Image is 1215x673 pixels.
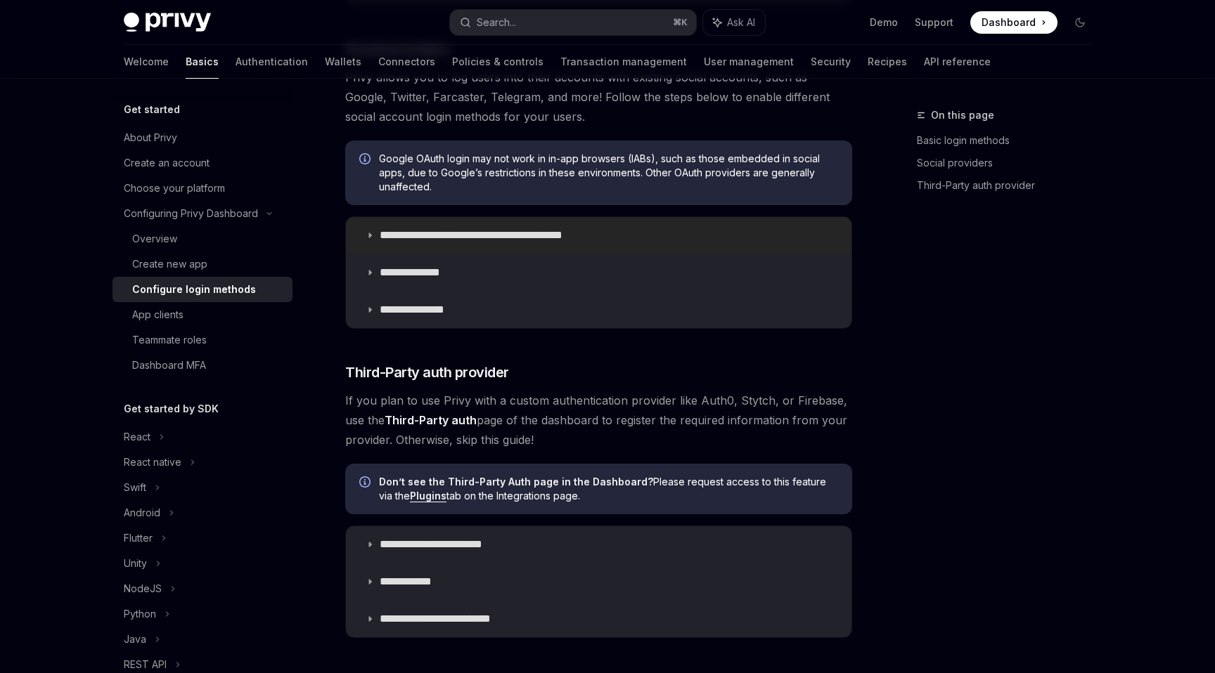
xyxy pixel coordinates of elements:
a: Support [915,15,953,30]
div: NodeJS [124,580,162,597]
a: Wallets [325,45,361,79]
a: Basic login methods [917,129,1102,152]
a: Transaction management [560,45,687,79]
a: API reference [924,45,991,79]
a: Configure login methods [112,277,292,302]
a: Teammate roles [112,327,292,353]
span: ⌘ K [673,17,688,28]
a: User management [704,45,794,79]
div: Search... [477,14,516,31]
a: Choose your platform [112,176,292,201]
a: Basics [186,45,219,79]
div: Configure login methods [132,281,256,298]
div: Java [124,631,146,648]
a: Policies & controls [452,45,544,79]
span: On this page [931,107,994,124]
h5: Get started [124,101,180,118]
button: Toggle dark mode [1069,11,1091,34]
div: React native [124,454,181,471]
div: Python [124,606,156,622]
div: Flutter [124,530,153,547]
svg: Info [359,476,373,490]
div: Create an account [124,155,210,171]
a: Connectors [378,45,435,79]
span: Dashboard [982,15,1036,30]
div: Create new app [132,256,207,273]
div: Unity [124,555,147,572]
a: Security [811,45,851,79]
div: REST API [124,656,167,673]
a: Authentication [236,45,308,79]
strong: Don’t see the Third-Party Auth page in the Dashboard? [379,476,653,488]
div: React [124,429,150,445]
a: Overview [112,226,292,251]
div: Choose your platform [124,180,225,197]
span: Please request access to this feature via the tab on the Integrations page. [379,475,838,503]
a: Welcome [124,45,169,79]
div: Configuring Privy Dashboard [124,205,258,222]
a: Third-Party auth provider [917,174,1102,197]
span: If you plan to use Privy with a custom authentication provider like Auth0, Stytch, or Firebase, u... [345,391,852,450]
div: Android [124,504,160,521]
span: Google OAuth login may not work in in-app browsers (IABs), such as those embedded in social apps,... [379,152,838,194]
a: Dashboard [970,11,1057,34]
div: App clients [132,306,184,323]
span: Privy allows you to log users into their accounts with existing social accounts, such as Google, ... [345,67,852,126]
a: App clients [112,302,292,327]
img: dark logo [124,13,211,32]
div: Teammate roles [132,332,207,348]
div: Swift [124,479,146,496]
div: About Privy [124,129,177,146]
div: Dashboard MFA [132,357,206,374]
a: Social providers [917,152,1102,174]
span: Third-Party auth provider [345,362,509,382]
button: Search...⌘K [450,10,696,35]
strong: Third-Party auth [385,413,477,427]
a: Dashboard MFA [112,353,292,378]
a: Create new app [112,251,292,277]
a: Create an account [112,150,292,176]
a: About Privy [112,125,292,150]
div: Overview [132,230,177,247]
svg: Info [359,153,373,167]
a: Recipes [868,45,907,79]
h5: Get started by SDK [124,400,219,417]
span: Ask AI [727,15,755,30]
button: Ask AI [703,10,765,35]
a: Plugins [410,490,446,502]
a: Demo [870,15,898,30]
